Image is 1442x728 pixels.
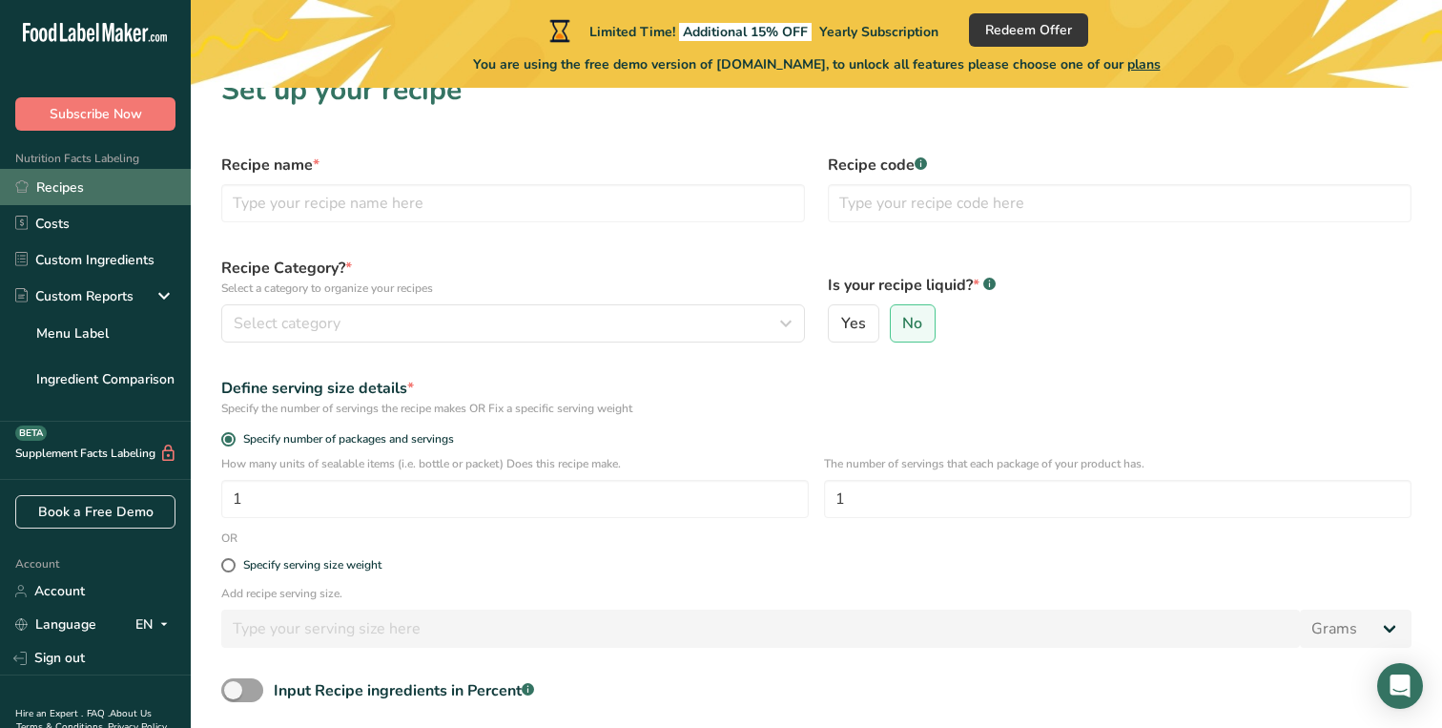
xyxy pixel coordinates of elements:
span: No [902,314,922,333]
p: Select a category to organize your recipes [221,280,805,297]
div: EN [135,614,175,636]
div: Define serving size details [221,377,1411,400]
div: Input Recipe ingredients in Percent [274,679,534,702]
div: Limited Time! [546,19,938,42]
input: Type your recipe name here [221,184,805,222]
span: Subscribe Now [50,104,142,124]
div: Specify serving size weight [243,558,381,572]
span: You are using the free demo version of [DOMAIN_NAME], to unlock all features please choose one of... [473,54,1161,74]
div: OR [210,530,249,547]
p: How many units of sealable items (i.e. bottle or packet) Does this recipe make. [221,455,809,472]
label: Is your recipe liquid? [828,274,1411,297]
div: Specify the number of servings the recipe makes OR Fix a specific serving weight [221,400,1411,417]
span: Specify number of packages and servings [236,432,454,447]
a: Language [15,608,96,641]
a: FAQ . [87,707,110,720]
button: Select category [221,304,805,343]
span: plans [1127,55,1161,73]
span: Redeem Offer [985,20,1072,40]
label: Recipe code [828,154,1411,177]
a: Hire an Expert . [15,707,83,720]
button: Subscribe Now [15,97,175,131]
a: Book a Free Demo [15,495,175,529]
input: Type your recipe code here [828,184,1411,222]
div: Open Intercom Messenger [1377,663,1423,709]
input: Type your serving size here [221,610,1300,648]
p: Add recipe serving size. [221,585,1411,602]
span: Yearly Subscription [819,23,938,41]
span: Yes [841,314,866,333]
label: Recipe name [221,154,805,177]
button: Redeem Offer [969,13,1088,47]
div: Custom Reports [15,286,134,306]
span: Select category [234,312,340,335]
div: BETA [15,426,47,441]
label: Recipe Category? [221,257,805,297]
p: The number of servings that each package of your product has. [824,455,1411,472]
h1: Set up your recipe [221,69,1411,112]
span: Additional 15% OFF [679,23,812,41]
